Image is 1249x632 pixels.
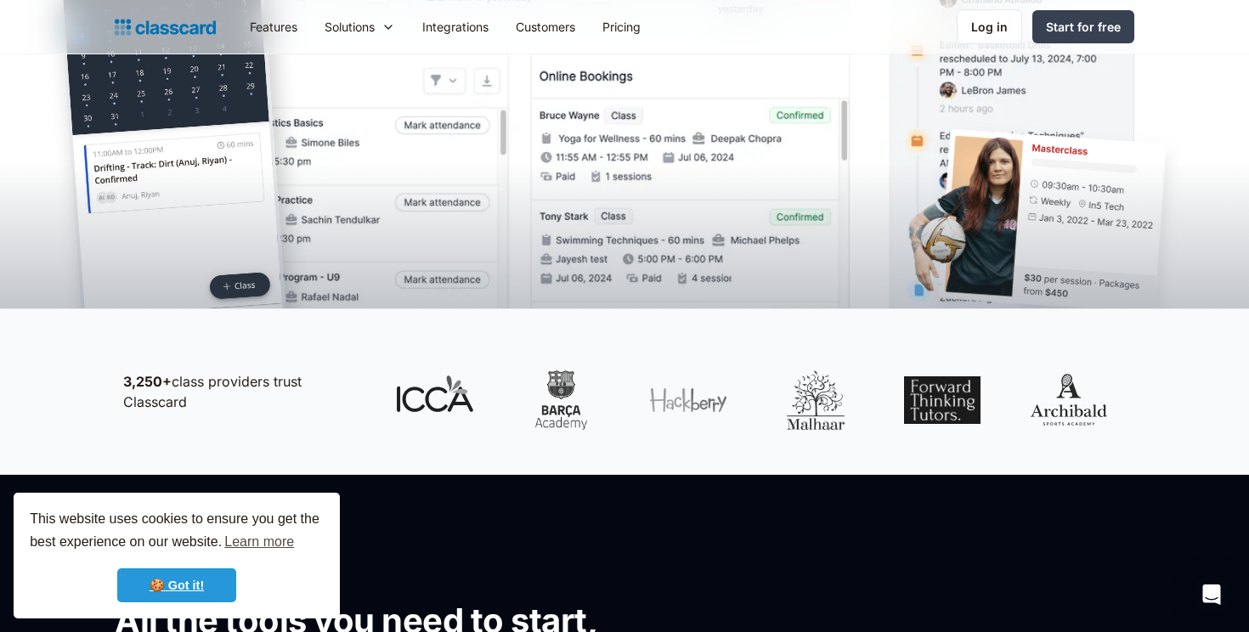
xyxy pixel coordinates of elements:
[30,509,324,555] span: This website uses cookies to ensure you get the best experience on our website.
[1032,10,1134,43] a: Start for free
[14,493,340,618] div: cookieconsent
[123,373,172,390] strong: 3,250+
[1191,574,1232,615] div: Open Intercom Messenger
[115,15,216,39] a: home
[409,8,502,46] a: Integrations
[311,8,409,46] div: Solutions
[502,8,589,46] a: Customers
[589,8,654,46] a: Pricing
[971,18,1008,36] div: Log in
[325,18,375,36] div: Solutions
[236,8,311,46] a: Features
[123,371,361,412] p: class providers trust Classcard
[1046,18,1121,36] div: Start for free
[957,9,1022,44] a: Log in
[222,529,297,555] a: learn more about cookies
[117,568,236,602] a: dismiss cookie message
